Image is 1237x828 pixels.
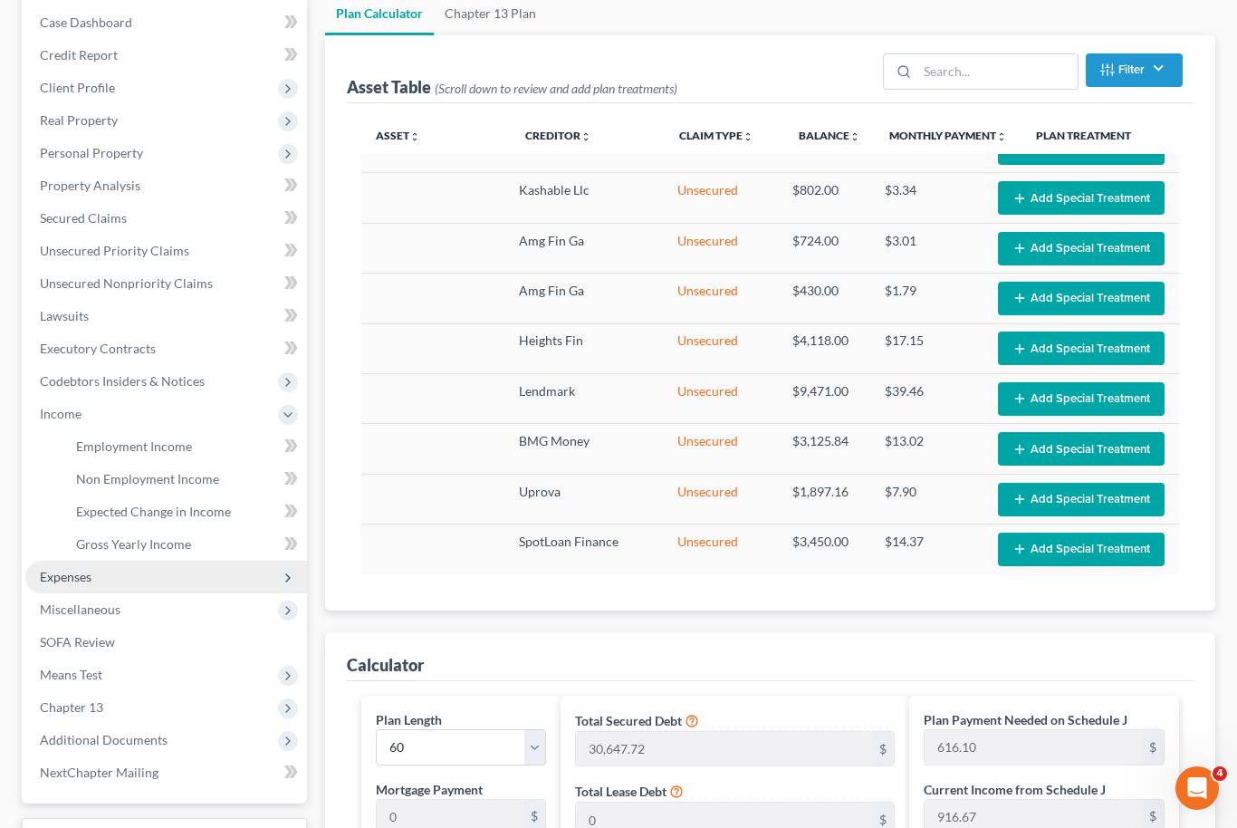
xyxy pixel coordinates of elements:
div: Calculator [347,654,424,676]
td: $39.46 [870,374,983,424]
input: 0.00 [925,730,1142,765]
td: Unsecured [663,374,779,424]
span: 4 [1213,766,1227,781]
span: Case Dashboard [40,14,132,30]
td: $4,118.00 [778,323,870,373]
a: NextChapter Mailing [25,756,307,789]
button: Add Special Treatment [998,181,1165,215]
td: $14.37 [870,525,983,574]
span: Codebtors Insiders & Notices [40,373,205,389]
td: Unsecured [663,223,779,273]
span: Gross Yearly Income [76,536,191,552]
span: (Scroll down to review and add plan treatments) [435,81,677,96]
td: $430.00 [778,274,870,323]
button: Add Special Treatment [998,533,1165,566]
td: $802.00 [778,173,870,223]
td: Unsecured [663,323,779,373]
span: Employment Income [76,438,192,454]
button: Filter [1086,53,1183,87]
td: $724.00 [778,223,870,273]
a: Case Dashboard [25,6,307,39]
td: Lendmark [504,374,663,424]
td: Heights Fin [504,323,663,373]
a: Unsecured Nonpriority Claims [25,267,307,300]
a: Secured Claims [25,202,307,235]
button: Add Special Treatment [998,382,1165,416]
td: BMG Money [504,424,663,474]
td: $1,897.16 [778,474,870,524]
span: Personal Property [40,145,143,160]
span: Executory Contracts [40,341,156,356]
button: Add Special Treatment [998,332,1165,365]
a: Expected Change in Income [62,496,307,528]
td: $7.90 [870,474,983,524]
td: Unsecured [663,173,779,223]
td: Unsecured [663,525,779,574]
i: unfold_more [409,131,420,142]
td: Unsecured [663,474,779,524]
td: SpotLoan Finance [504,525,663,574]
label: Plan Payment Needed on Schedule J [924,710,1127,729]
button: Add Special Treatment [998,432,1165,466]
div: Asset Table [347,76,677,98]
i: unfold_more [996,131,1007,142]
td: Unsecured [663,424,779,474]
span: Miscellaneous [40,602,120,617]
label: Current Income from Schedule J [924,780,1106,799]
i: unfold_more [580,131,591,142]
a: Unsecured Priority Claims [25,235,307,267]
a: Gross Yearly Income [62,528,307,561]
td: Amg Fin Ga [504,274,663,323]
a: Claim Typeunfold_more [679,129,753,142]
td: Amg Fin Ga [504,223,663,273]
span: NextChapter Mailing [40,765,158,780]
span: Expenses [40,569,91,584]
a: Monthly Paymentunfold_more [889,129,1007,142]
div: $ [1142,730,1164,765]
iframe: Intercom live chat [1175,766,1219,810]
span: Expected Change in Income [76,504,231,519]
span: Credit Report [40,47,118,63]
label: Total Lease Debt [575,782,666,801]
span: Income [40,406,82,421]
a: Non Employment Income [62,463,307,496]
td: $1.79 [870,274,983,323]
span: Unsecured Nonpriority Claims [40,275,213,291]
i: unfold_more [849,131,860,142]
span: Property Analysis [40,178,140,193]
th: Plan Treatment [1021,118,1179,154]
a: Assetunfold_more [376,129,420,142]
button: Add Special Treatment [998,483,1165,516]
input: Search... [917,54,1078,89]
i: unfold_more [743,131,753,142]
div: $ [872,732,894,766]
span: Means Test [40,667,102,682]
a: Balanceunfold_more [799,129,860,142]
input: 0.00 [576,732,872,766]
span: Lawsuits [40,308,89,323]
td: Unsecured [663,274,779,323]
td: $3.34 [870,173,983,223]
button: Add Special Treatment [998,282,1165,315]
a: SOFA Review [25,626,307,659]
td: $9,471.00 [778,374,870,424]
td: $13.02 [870,424,983,474]
label: Plan Length [376,710,442,729]
span: Real Property [40,112,118,128]
td: $3,450.00 [778,525,870,574]
a: Property Analysis [25,169,307,202]
span: SOFA Review [40,634,115,650]
a: Employment Income [62,430,307,463]
span: Unsecured Priority Claims [40,243,189,258]
td: Uprova [504,474,663,524]
td: $17.15 [870,323,983,373]
a: Creditorunfold_more [525,129,591,142]
span: Client Profile [40,80,115,95]
span: Chapter 13 [40,699,103,715]
a: Lawsuits [25,300,307,332]
span: Non Employment Income [76,471,219,486]
a: Executory Contracts [25,332,307,365]
td: $3,125.84 [778,424,870,474]
label: Mortgage Payment [376,780,483,799]
button: Add Special Treatment [998,232,1165,265]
